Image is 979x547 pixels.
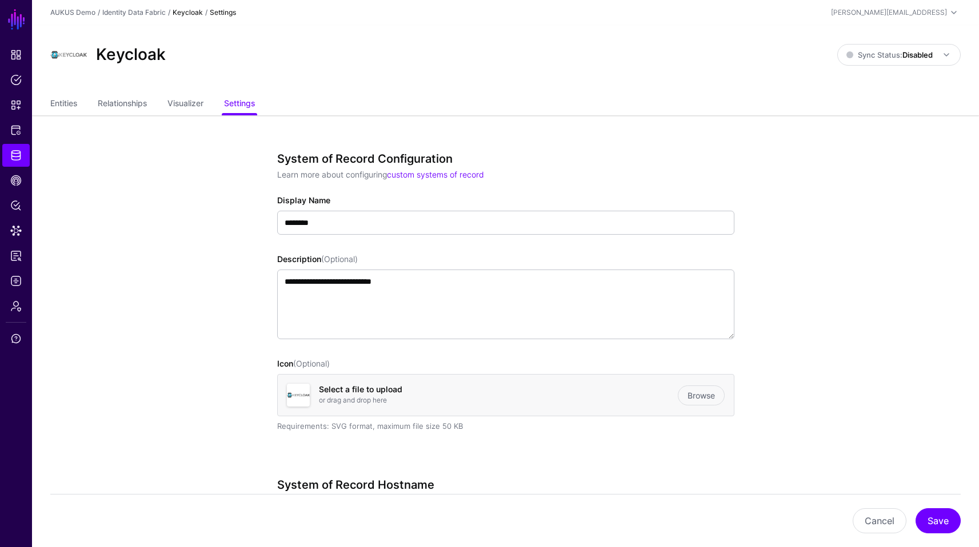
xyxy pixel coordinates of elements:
[10,150,22,161] span: Identity Data Fabric
[277,253,358,265] label: Description
[10,175,22,186] span: CAEP Hub
[277,357,330,369] label: Icon
[277,194,330,206] label: Display Name
[7,7,26,32] a: SGNL
[2,194,30,217] a: Policy Lens
[173,8,203,17] strong: Keycloak
[321,254,358,264] span: (Optional)
[2,119,30,142] a: Protected Systems
[98,94,147,115] a: Relationships
[2,169,30,192] a: CAEP Hub
[10,250,22,262] span: Reports
[2,244,30,267] a: Reports
[10,300,22,312] span: Admin
[50,94,77,115] a: Entities
[167,94,203,115] a: Visualizer
[10,99,22,111] span: Snippets
[96,45,166,65] h2: Keycloak
[319,395,678,405] p: or drag and drop here
[387,170,484,179] a: custom systems of record
[2,270,30,292] a: Logs
[50,37,87,73] img: svg+xml;base64,PHN2ZyB4bWxucz0iaHR0cDovL3d3dy53My5vcmcvMjAwMC9zdmciIHdpZHRoPSI3MjkuNTc3IiBoZWlnaH...
[203,7,210,18] div: /
[2,295,30,317] a: Admin
[846,50,933,59] span: Sync Status:
[10,74,22,86] span: Policies
[277,168,734,180] p: Learn more about configuring
[287,384,310,407] img: svg+xml;base64,PHN2ZyB4bWxucz0iaHR0cDovL3d3dy53My5vcmcvMjAwMC9zdmciIHdpZHRoPSI3MjkuNTc3IiBoZWlnaH...
[166,7,173,18] div: /
[319,385,678,395] h4: Select a file to upload
[2,144,30,167] a: Identity Data Fabric
[277,421,734,432] div: Requirements: SVG format, maximum file size 50 KB
[210,8,236,17] strong: Settings
[10,333,22,344] span: Support
[277,478,734,492] h3: System of Record Hostname
[50,8,95,17] a: AUKUS Demo
[2,69,30,91] a: Policies
[2,219,30,242] a: Data Lens
[10,200,22,211] span: Policy Lens
[678,385,725,405] a: Browse
[10,49,22,61] span: Dashboard
[2,43,30,66] a: Dashboard
[10,124,22,136] span: Protected Systems
[293,359,330,368] span: (Optional)
[277,152,734,166] h3: System of Record Configuration
[831,7,947,18] div: [PERSON_NAME][EMAIL_ADDRESS]
[95,7,102,18] div: /
[224,94,255,115] a: Settings
[853,508,906,533] button: Cancel
[902,50,933,59] strong: Disabled
[10,275,22,287] span: Logs
[916,508,961,533] button: Save
[102,8,166,17] a: Identity Data Fabric
[10,225,22,236] span: Data Lens
[2,94,30,116] a: Snippets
